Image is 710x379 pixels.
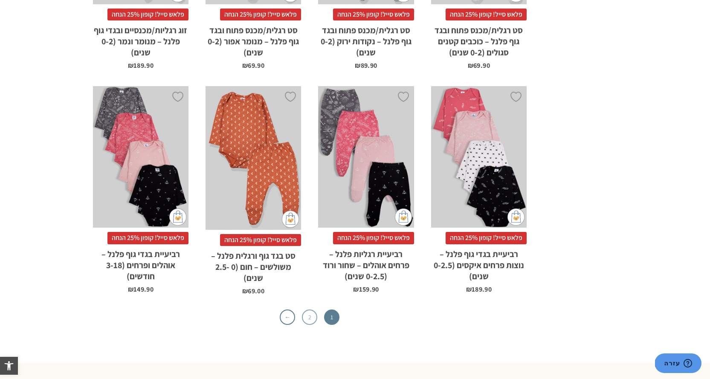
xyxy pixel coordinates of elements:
a: רביעיית בגדי גוף פלנל - נוצות פרחים איקסים (0-2.5 שנים) פלאש סייל! קופון 25% הנחהרביעיית בגדי גוף... [431,86,527,292]
h2: רביעיית בגדי גוף פלנל – אוהלים ופרחים (3-18 חודשים) [93,244,188,282]
h2: סט רגלית/מכנס פתוח ובגד גוף פלנל – נקודות ירוק (0-2 שנים) [318,20,414,58]
bdi: 89.90 [355,61,377,70]
span: ₪ [242,286,248,295]
h2: זוג רגליות/מכנסיים ובגדי גוף פלנל – מנומר ונמר (0-2 שנים) [93,20,188,58]
span: ₪ [128,61,133,70]
h2: רביעיית בגדי גוף פלנל – נוצות פרחים איקסים (0-2.5 שנים) [431,244,527,282]
span: פלאש סייל! קופון 25% הנחה [333,232,414,244]
iframe: פותח יישומון שאפשר לשוחח בו בצ'אט עם אחד הנציגים שלנו [655,353,701,375]
span: פלאש סייל! קופון 25% הנחה [333,9,414,20]
bdi: 189.90 [466,285,492,294]
bdi: 69.90 [242,61,264,70]
span: ₪ [466,285,472,294]
span: ₪ [355,61,360,70]
span: פלאש סייל! קופון 25% הנחה [220,234,301,246]
bdi: 69.90 [468,61,490,70]
bdi: 159.90 [353,285,379,294]
h2: רביעיית רגליות פלנל – פרחים אוהלים – שחור ורוד (0-2.5 שנים) [318,244,414,282]
bdi: 149.90 [128,285,154,294]
span: פלאש סייל! קופון 25% הנחה [446,232,527,244]
a: רביעיית בגדי גוף פלנל - אוהלים ופרחים (3-18 חודשים) פלאש סייל! קופון 25% הנחהרביעיית בגדי גוף פלנ... [93,86,188,292]
img: cat-mini-atc.png [282,211,299,228]
img: cat-mini-atc.png [169,208,186,226]
h2: סט רגלית/מכנס פתוח ובגד גוף פלנל – מנומר אפור (0-2 שנים) [206,20,301,58]
span: ₪ [468,61,473,70]
span: 1 [324,310,339,325]
img: cat-mini-atc.png [507,208,525,226]
nav: עימוד מוצר [93,310,527,325]
span: פלאש סייל! קופון 25% הנחה [107,232,188,244]
bdi: 69.00 [242,286,264,295]
a: 2 [302,310,317,325]
span: פלאש סייל! קופון 25% הנחה [107,9,188,20]
bdi: 189.90 [128,61,154,70]
a: רביעיית רגליות פלנל - פרחים אוהלים - שחור ורוד (0-2.5 שנים) פלאש סייל! קופון 25% הנחהרביעיית רגלי... [318,86,414,292]
span: ₪ [242,61,248,70]
span: ₪ [128,285,133,294]
img: cat-mini-atc.png [395,208,412,226]
span: פלאש סייל! קופון 25% הנחה [446,9,527,20]
a: סט בגד גוף ורגלית פלנל - משולשים - חום (0 -2.5 שנים) פלאש סייל! קופון 25% הנחהסט בגד גוף ורגלית פ... [206,86,301,295]
h2: סט רגלית/מכנס פתוח ובגד גוף פלנל – כוכבים קטנים סגולים (0-2 שנים) [431,20,527,58]
span: פלאש סייל! קופון 25% הנחה [220,9,301,20]
h2: סט בגד גוף ורגלית פלנל – משולשים – חום (0 -2.5 שנים) [206,246,301,284]
span: ₪ [353,285,359,294]
a: ← [280,310,295,325]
